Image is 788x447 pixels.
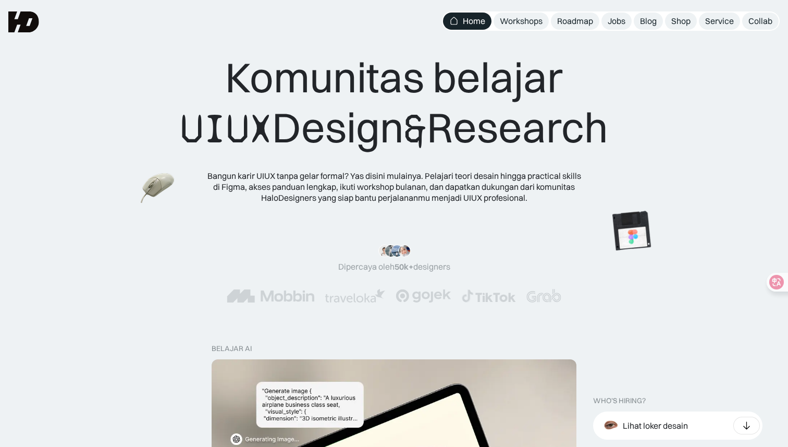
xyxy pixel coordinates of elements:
div: Roadmap [557,16,593,27]
a: Shop [665,13,697,30]
div: Komunitas belajar Design Research [180,52,608,154]
span: UIUX [180,104,272,154]
span: & [404,104,427,154]
div: Collab [748,16,772,27]
span: 50k+ [395,261,413,272]
div: WHO’S HIRING? [593,396,646,405]
a: Blog [634,13,663,30]
div: Jobs [608,16,625,27]
a: Roadmap [551,13,599,30]
div: Blog [640,16,657,27]
div: Dipercaya oleh designers [338,261,450,272]
div: Workshops [500,16,543,27]
div: Lihat loker desain [623,420,688,431]
a: Workshops [494,13,549,30]
div: Service [705,16,734,27]
div: Shop [671,16,691,27]
a: Collab [742,13,779,30]
div: belajar ai [212,344,252,353]
a: Service [699,13,740,30]
div: Home [463,16,485,27]
a: Home [443,13,491,30]
div: Bangun karir UIUX tanpa gelar formal? Yas disini mulainya. Pelajari teori desain hingga practical... [206,171,582,203]
a: Jobs [601,13,632,30]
